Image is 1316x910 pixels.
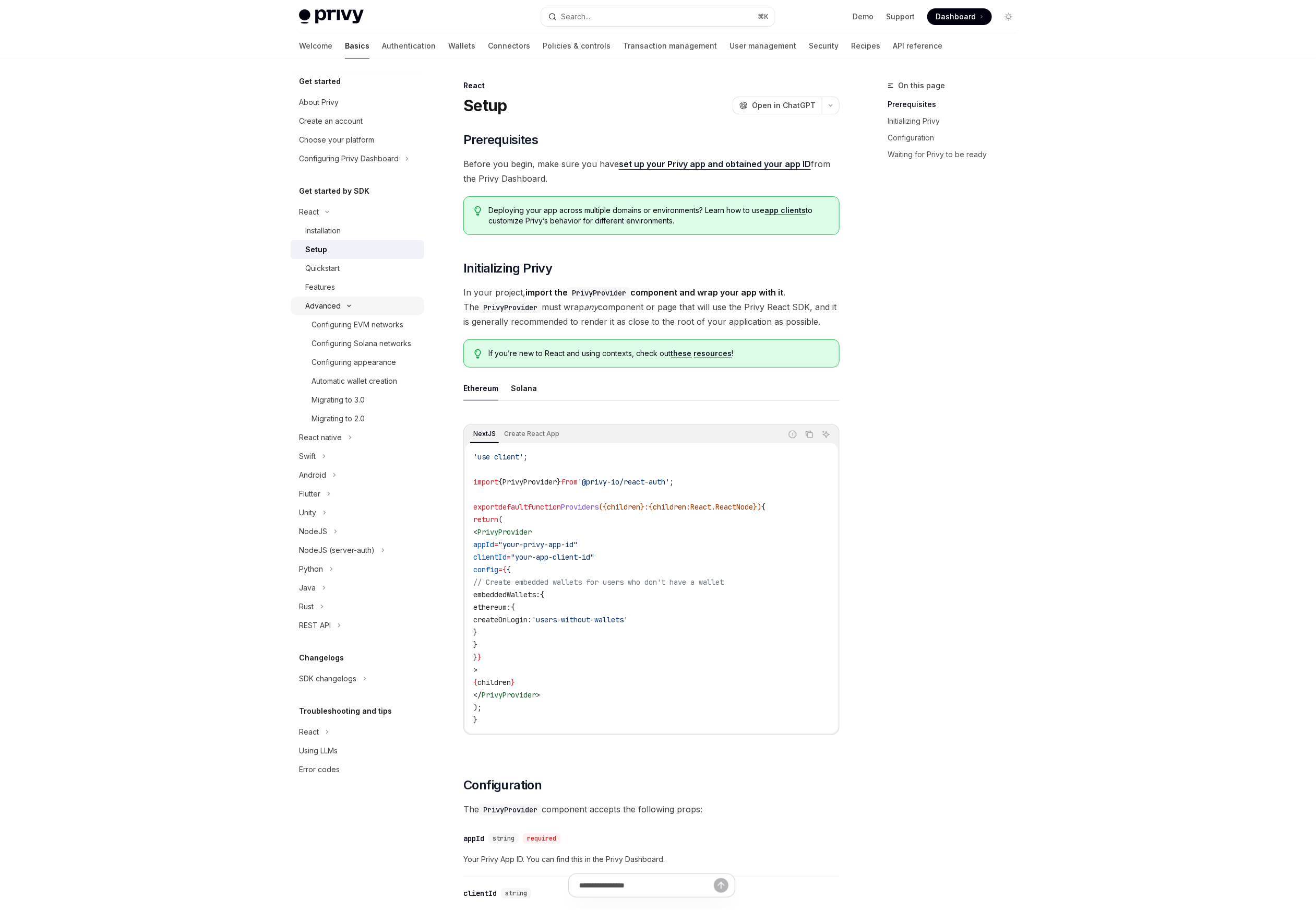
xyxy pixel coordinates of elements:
div: Flutter [299,488,320,500]
div: Create React App [501,428,563,440]
span: } [473,653,477,662]
div: React [299,726,319,738]
span: }) [753,502,761,512]
span: ( [498,515,503,524]
a: Using LLMs [291,741,424,760]
div: Create an account [299,115,363,127]
div: Configuring Solana networks [312,337,411,350]
div: React [463,80,840,91]
a: app clients [765,206,806,215]
span: React [690,502,711,512]
div: React native [299,431,342,444]
span: children [653,502,686,512]
a: Installation [291,221,424,240]
a: these [671,349,692,358]
button: Send message [714,878,728,893]
a: Wallets [448,33,475,58]
span: } [640,502,644,512]
a: Features [291,278,424,297]
span: { [540,590,544,599]
div: Configuring Privy Dashboard [299,152,399,165]
a: Prerequisites [888,96,1025,113]
span: embeddedWallets: [473,590,540,599]
span: 'users-without-wallets' [532,615,628,624]
svg: Tip [474,349,482,359]
span: ; [669,477,674,487]
div: Java [299,582,316,594]
span: ; [523,452,528,462]
div: Setup [305,243,327,256]
a: Choose your platform [291,131,424,149]
span: function [528,502,561,512]
button: Toggle SDK changelogs section [291,669,424,688]
span: clientId [473,552,507,562]
a: Recipes [851,33,880,58]
div: Search... [561,10,590,23]
a: Dashboard [927,8,992,25]
span: } [473,640,477,649]
a: Error codes [291,760,424,779]
span: > [473,665,477,675]
div: Error codes [299,763,340,776]
div: REST API [299,619,331,632]
span: = [507,552,511,562]
h5: Get started [299,75,341,88]
a: Migrating to 2.0 [291,409,424,428]
div: Solana [511,376,537,400]
span: Providers [561,502,599,512]
div: Features [305,281,335,293]
span: : [644,502,649,512]
span: } [473,715,477,725]
span: return [473,515,498,524]
span: Configuration [463,777,542,794]
button: Toggle React native section [291,428,424,447]
span: import [473,477,498,487]
span: { [507,565,511,574]
span: PrivyProvider [503,477,557,487]
div: NodeJS (server-auth) [299,544,375,557]
button: Toggle dark mode [1000,8,1017,25]
span: export [473,502,498,512]
span: '@privy-io/react-auth' [578,477,669,487]
span: < [473,527,477,537]
span: { [498,477,503,487]
a: Policies & controls [543,33,611,58]
span: ); [473,703,482,712]
span: PrivyProvider [477,527,532,537]
button: Toggle Android section [291,466,424,484]
span: children [477,678,511,687]
code: PrivyProvider [479,302,542,313]
button: Toggle React section [291,723,424,741]
span: { [473,678,477,687]
button: Ask AI [819,428,833,441]
div: appId [463,833,484,844]
span: appId [473,540,494,549]
strong: import the component and wrap your app with it [525,287,783,298]
div: Using LLMs [299,744,338,757]
span: The component accepts the following props: [463,802,840,817]
span: </ [473,690,482,700]
button: Toggle React section [291,203,424,221]
button: Toggle REST API section [291,616,424,635]
a: Authentication [382,33,436,58]
a: Connectors [488,33,530,58]
div: Advanced [305,300,341,312]
a: Setup [291,240,424,259]
a: Automatic wallet creation [291,372,424,391]
button: Open search [541,7,775,26]
div: Rust [299,600,314,613]
h5: Changelogs [299,652,344,664]
span: : [686,502,690,512]
button: Toggle Unity section [291,503,424,522]
em: any [584,302,598,312]
span: Your Privy App ID. You can find this in the Privy Dashboard. [463,853,840,866]
div: Unity [299,506,316,519]
div: About Privy [299,96,339,109]
div: Installation [305,224,341,237]
button: Report incorrect code [786,428,799,441]
div: Choose your platform [299,134,374,146]
span: from [561,477,578,487]
svg: Tip [474,206,482,216]
span: { [503,565,507,574]
div: Ethereum [463,376,498,400]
